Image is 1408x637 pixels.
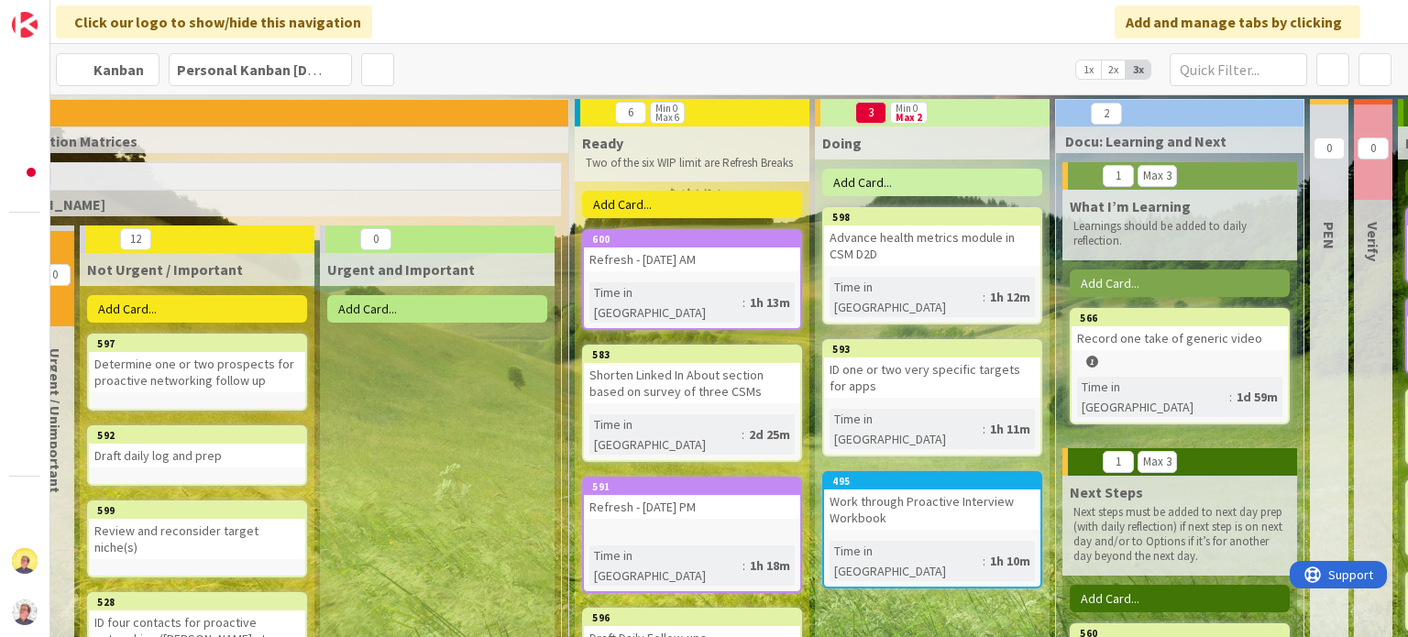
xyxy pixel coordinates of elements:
[742,292,745,313] span: :
[592,480,800,493] div: 591
[89,335,305,352] div: 597
[1232,387,1282,407] div: 1d 59m
[87,425,307,486] a: 592Draft daily log and prep
[97,337,305,350] div: 597
[1103,451,1134,473] span: 1
[584,346,800,403] div: 583Shorten Linked In About section based on survey of three CSMs
[87,260,243,279] span: Not Urgent / Important
[589,282,742,323] div: Time in [GEOGRAPHIC_DATA]
[824,473,1040,489] div: 495
[1081,590,1139,607] span: Add Card...
[1081,275,1139,291] span: Add Card...
[1126,60,1150,79] span: 3x
[1080,312,1288,324] div: 566
[745,555,795,576] div: 1h 18m
[833,174,892,191] span: Add Card...
[1229,387,1232,407] span: :
[338,301,397,317] span: Add Card...
[89,335,305,392] div: 597Determine one or two prospects for proactive networking follow up
[327,260,475,279] span: Urgent and Important
[584,363,800,403] div: Shorten Linked In About section based on survey of three CSMs
[830,409,983,449] div: Time in [GEOGRAPHIC_DATA]
[97,504,305,517] div: 599
[1358,137,1389,159] span: 0
[87,334,307,411] a: 597Determine one or two prospects for proactive networking follow up
[615,102,646,124] span: 6
[98,301,157,317] span: Add Card...
[1072,310,1288,350] div: 566Record one take of generic video
[56,5,372,38] div: Click our logo to show/hide this navigation
[824,473,1040,530] div: 495Work through Proactive Interview Workbook
[1073,505,1286,565] p: Next steps must be added to next day prep (with daily reflection) if next step is on next day and...
[89,427,305,467] div: 592Draft daily log and prep
[89,502,305,519] div: 599
[1320,222,1338,249] span: PEN
[1115,5,1360,38] div: Add and manage tabs by clicking
[89,519,305,559] div: Review and reconsider target niche(s)
[177,60,336,79] b: Personal Kanban [DATE]
[742,555,745,576] span: :
[1072,310,1288,326] div: 566
[1070,197,1191,215] span: What I’m Learning
[586,156,798,170] p: Two of the six WIP limit are Refresh Breaks
[824,489,1040,530] div: Work through Proactive Interview Workbook
[1314,137,1345,159] span: 0
[89,427,305,444] div: 592
[120,228,151,250] span: 12
[1076,60,1101,79] span: 1x
[584,231,800,247] div: 600
[584,247,800,271] div: Refresh - [DATE] AM
[582,477,802,593] a: 591Refresh - [DATE] PMTime in [GEOGRAPHIC_DATA]:1h 18m
[1364,222,1382,261] span: Verify
[589,545,742,586] div: Time in [GEOGRAPHIC_DATA]
[93,59,144,81] span: Kanban
[1103,165,1134,187] span: 1
[1143,457,1171,467] div: Max 3
[1101,60,1126,79] span: 2x
[824,209,1040,266] div: 598Advance health metrics module in CSM D2D
[584,610,800,626] div: 596
[1077,377,1229,417] div: Time in [GEOGRAPHIC_DATA]
[87,500,307,577] a: 599Review and reconsider target niche(s)
[97,596,305,609] div: 528
[655,113,679,122] div: Max 6
[582,134,623,152] span: Ready
[584,231,800,271] div: 600Refresh - [DATE] AM
[896,104,918,113] div: Min 0
[12,12,38,38] img: Visit kanbanzone.com
[822,339,1042,456] a: 593ID one or two very specific targets for appsTime in [GEOGRAPHIC_DATA]:1h 11m
[1070,308,1290,424] a: 566Record one take of generic video1Time in [GEOGRAPHIC_DATA]:1d 59m
[1170,53,1307,86] input: Quick Filter...
[1091,103,1122,125] span: 2
[589,414,742,455] div: Time in [GEOGRAPHIC_DATA]
[1065,132,1281,150] span: Docu: Learning and Next
[592,348,800,361] div: 583
[824,357,1040,398] div: ID one or two very specific targets for apps
[46,348,64,493] span: Urgent / Unimportant
[855,102,886,124] span: 3
[593,196,652,213] span: Add Card...
[39,264,71,286] span: 0
[12,599,38,625] img: avatar
[824,225,1040,266] div: Advance health metrics module in CSM D2D
[655,104,677,113] div: Min 0
[584,346,800,363] div: 583
[824,341,1040,357] div: 593
[983,287,985,307] span: :
[985,287,1035,307] div: 1h 12m
[89,444,305,467] div: Draft daily log and prep
[745,292,795,313] div: 1h 13m
[983,419,985,439] span: :
[12,548,38,574] img: JW
[822,207,1042,324] a: 598Advance health metrics module in CSM D2DTime in [GEOGRAPHIC_DATA]:1h 12m
[1070,483,1143,501] span: Next Steps
[584,495,800,519] div: Refresh - [DATE] PM
[830,541,983,581] div: Time in [GEOGRAPHIC_DATA]
[38,3,83,25] span: Support
[985,551,1035,571] div: 1h 10m
[89,502,305,559] div: 599Review and reconsider target niche(s)
[592,611,800,624] div: 596
[1086,356,1098,368] span: 1
[985,419,1035,439] div: 1h 11m
[360,228,391,250] span: 0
